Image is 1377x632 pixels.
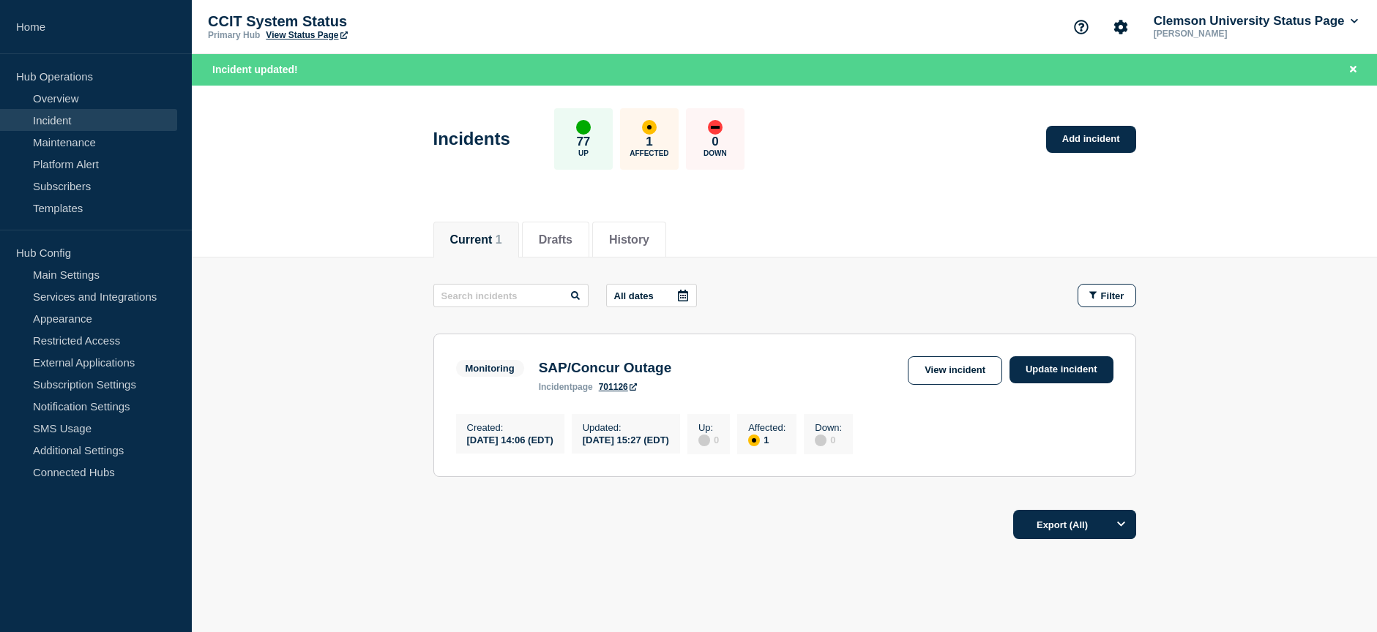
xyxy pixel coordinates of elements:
[456,360,524,377] span: Monitoring
[576,120,591,135] div: up
[708,120,723,135] div: down
[1046,126,1136,153] a: Add incident
[908,356,1002,385] a: View incident
[576,135,590,149] p: 77
[433,284,589,307] input: Search incidents
[642,120,657,135] div: affected
[496,233,502,246] span: 1
[1101,290,1124,301] span: Filter
[1151,14,1361,29] button: Clemson University Status Page
[630,149,668,157] p: Affected
[1105,12,1136,42] button: Account settings
[698,433,719,446] div: 0
[698,422,719,433] p: Up :
[208,13,501,30] p: CCIT System Status
[1151,29,1303,39] p: [PERSON_NAME]
[646,135,652,149] p: 1
[1010,356,1113,383] a: Update incident
[212,64,298,75] span: Incident updated!
[1066,12,1097,42] button: Support
[1078,284,1136,307] button: Filter
[748,434,760,446] div: affected
[614,290,654,301] p: All dates
[433,129,510,149] h1: Incidents
[208,30,260,40] p: Primary Hub
[712,135,718,149] p: 0
[539,382,572,392] span: incident
[698,434,710,446] div: disabled
[578,149,589,157] p: Up
[539,233,572,247] button: Drafts
[1344,61,1362,78] button: Close banner
[450,233,502,247] button: Current 1
[583,433,669,445] div: [DATE] 15:27 (EDT)
[815,422,842,433] p: Down :
[539,382,593,392] p: page
[467,433,553,445] div: [DATE] 14:06 (EDT)
[606,284,697,307] button: All dates
[815,434,826,446] div: disabled
[748,422,785,433] p: Affected :
[583,422,669,433] p: Updated :
[609,233,649,247] button: History
[266,30,347,40] a: View Status Page
[539,360,672,376] h3: SAP/Concur Outage
[1107,510,1136,539] button: Options
[748,433,785,446] div: 1
[704,149,727,157] p: Down
[467,422,553,433] p: Created :
[599,382,637,392] a: 701126
[1013,510,1136,539] button: Export (All)
[815,433,842,446] div: 0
